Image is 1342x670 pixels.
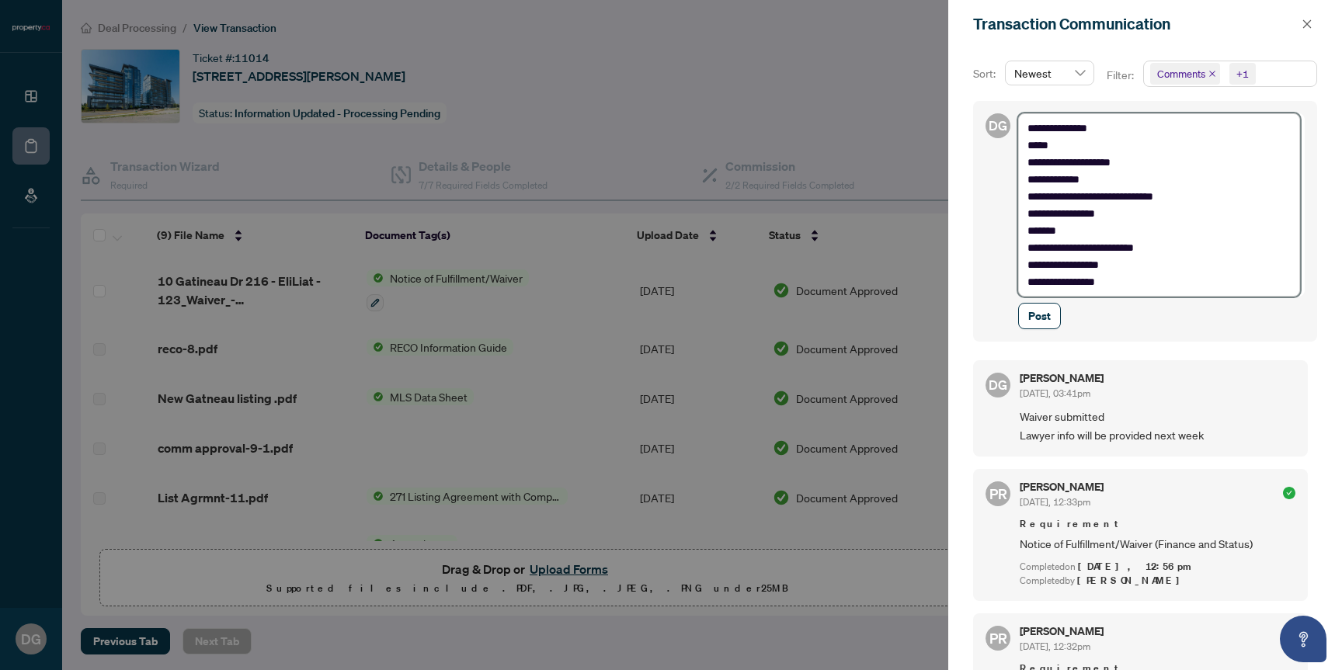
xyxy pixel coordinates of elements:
span: PR [989,627,1007,649]
div: Transaction Communication [973,12,1297,36]
button: Post [1018,303,1061,329]
h5: [PERSON_NAME] [1020,481,1104,492]
span: DG [989,375,1007,395]
span: Notice of Fulfillment/Waiver (Finance and Status) [1020,535,1295,553]
div: Completed on [1020,560,1295,575]
h5: [PERSON_NAME] [1020,373,1104,384]
span: Comments [1157,66,1205,82]
span: Post [1028,304,1051,328]
span: [DATE], 12:56pm [1078,560,1194,573]
div: Completed by [1020,574,1295,588]
span: Requirement [1020,516,1295,532]
span: [PERSON_NAME] [1077,574,1188,587]
span: [DATE], 03:41pm [1020,387,1090,399]
span: Newest [1014,61,1085,85]
span: close [1302,19,1312,30]
span: [DATE], 12:32pm [1020,640,1090,652]
button: Open asap [1280,616,1326,662]
span: close [1208,70,1216,78]
p: Sort: [973,65,999,82]
span: PR [989,483,1007,505]
div: +1 [1236,66,1249,82]
span: [DATE], 12:33pm [1020,496,1090,508]
span: Waiver submitted Lawyer info will be provided next week [1020,408,1295,444]
h5: [PERSON_NAME] [1020,626,1104,637]
span: DG [989,116,1007,136]
p: Filter: [1107,67,1136,84]
span: check-circle [1283,487,1295,499]
span: Comments [1150,63,1220,85]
